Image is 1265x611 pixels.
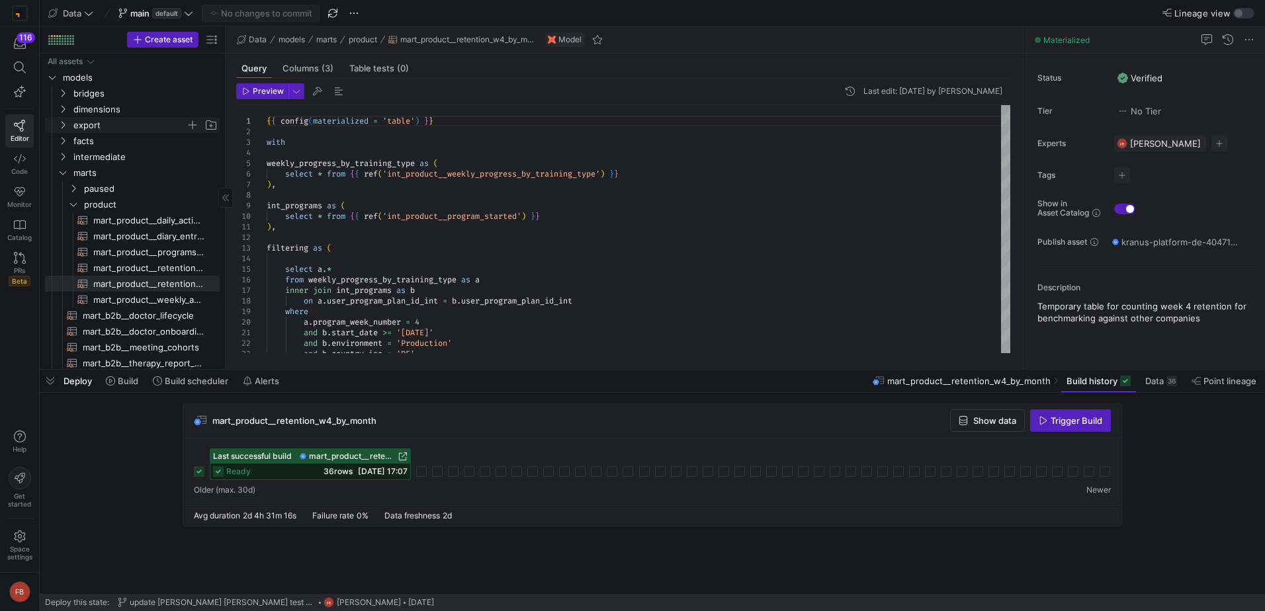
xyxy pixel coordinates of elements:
span: Model [558,35,582,44]
div: 11 [236,222,251,232]
span: ) [267,222,271,232]
button: Point lineage [1186,370,1262,392]
a: mart_product__retention_w4_by_month [300,452,408,461]
div: Press SPACE to select this row. [45,149,220,165]
span: export [73,118,186,133]
button: product [345,32,380,48]
span: mart_b2b__therapy_report_cohorts​​​​​​​​​​ [83,356,204,371]
p: Description [1037,283,1260,292]
div: Last edit: [DATE] by [PERSON_NAME] [863,87,1002,96]
span: filtering [267,243,308,253]
button: mart_product__retention_w4_by_month [385,32,537,48]
span: mart_product__retention_w4_by_month [212,415,376,426]
div: 12 [236,232,251,243]
span: ( [433,158,438,169]
span: b [322,348,327,359]
div: 20 [236,317,251,327]
span: ( [378,169,382,179]
span: mart_product__retention_w4_by_month [309,452,396,461]
span: = [443,296,447,306]
span: Status [1037,73,1104,83]
span: Point lineage [1203,376,1256,386]
span: Deploy this state: [45,598,109,607]
span: user_program_plan_id_int [461,296,572,306]
span: b [452,296,457,306]
span: kranus-platform-de-404712 / y42_data_main / mart_product__retention_w4_by_month [1121,237,1238,247]
div: Press SPACE to select this row. [45,307,220,323]
div: Press SPACE to select this row. [45,133,220,149]
a: mart_product__daily_activity​​​​​​​​​​ [45,212,220,228]
div: Press SPACE to select this row. [45,276,220,292]
span: paused [84,181,218,196]
span: facts [73,134,218,149]
span: 2d 4h 31m 16s [243,510,296,520]
div: 7 [236,179,251,190]
div: 23 [236,348,251,359]
span: PRs [14,266,25,274]
span: = [373,116,378,126]
button: Build history [1061,370,1137,392]
span: Space settings [7,545,32,561]
span: Get started [8,492,31,508]
span: Data [1145,376,1164,386]
span: mart_product__retention_w4_by_month [400,35,534,44]
a: mart_product__weekly_activity​​​​​​​​​​ [45,292,220,307]
span: >= [382,327,392,338]
button: Preview [236,83,288,99]
div: 17 [236,285,251,296]
span: as [461,274,470,285]
span: { [267,116,271,126]
span: a [318,296,322,306]
span: Experts [1037,139,1104,148]
a: PRsBeta [5,247,34,292]
a: mart_product__retention_w4_by_month​​​​​​​​​​ [45,276,220,292]
span: program_week_number [313,317,401,327]
div: 9 [236,200,251,211]
div: Press SPACE to select this row. [45,85,220,101]
div: Press SPACE to select this row. [45,323,220,339]
span: Publish asset [1037,237,1087,247]
span: select [285,264,313,274]
span: weekly_progress_by_training_type [308,274,457,285]
span: { [355,169,359,179]
span: select [285,211,313,222]
span: Query [241,64,267,73]
span: config [281,116,308,126]
button: 116 [5,32,34,56]
p: Temporary table for counting week 4 retention for benchmarking against other companies [1037,300,1260,324]
button: Data [45,5,97,22]
span: Alerts [255,376,279,386]
span: bridges [73,86,218,101]
button: Alerts [237,370,285,392]
span: 2d [443,510,452,520]
div: 1 [236,116,251,126]
span: . [322,296,327,306]
span: b [322,327,327,338]
span: , [271,222,276,232]
button: Getstarted [5,462,34,513]
span: 'int_product__weekly_progress_by_training_type' [382,169,600,179]
span: mart_product__diary_entries​​​​​​​​​​ [93,229,204,244]
span: user_program_plan_id_int [327,296,438,306]
button: Trigger Build [1030,409,1111,432]
span: 'DE' [396,348,415,359]
img: undefined [548,36,556,44]
div: Press SPACE to select this row. [45,196,220,212]
span: mart_product__retention_w4_by_month​​​​​​​​​​ [93,276,204,292]
a: mart_product__retention_w12​​​​​​​​​​ [45,260,220,276]
span: Show in Asset Catalog [1037,199,1089,218]
span: No Tier [1117,106,1161,116]
a: Editor [5,114,34,147]
span: a [318,264,322,274]
div: 13 [236,243,251,253]
span: } [609,169,614,179]
span: Show data [973,415,1016,426]
div: Press SPACE to select this row. [45,101,220,117]
span: marts [316,35,337,44]
div: Press SPACE to select this row. [45,260,220,276]
a: mart_b2b__meeting_cohorts​​​​​​​​​​ [45,339,220,355]
span: environment [331,338,382,348]
div: Press SPACE to select this row. [45,117,220,133]
span: ref [364,169,378,179]
span: Tier [1037,106,1104,116]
